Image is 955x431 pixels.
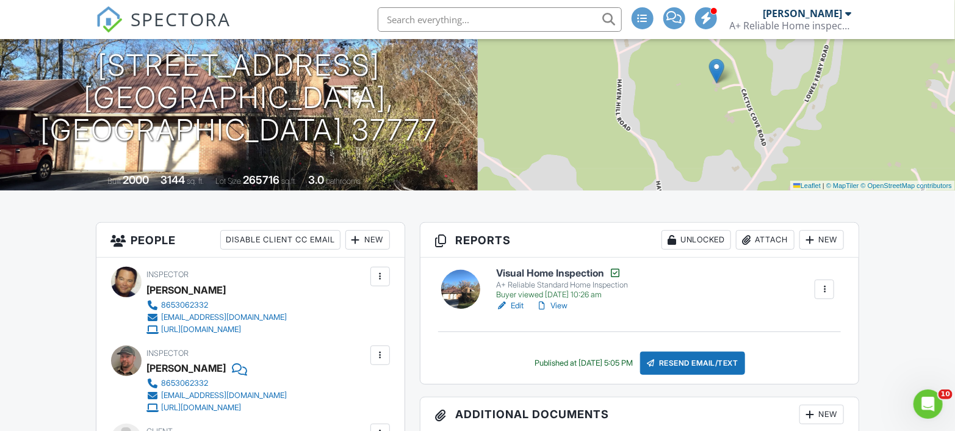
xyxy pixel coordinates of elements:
[162,325,242,335] div: [URL][DOMAIN_NAME]
[536,300,568,312] a: View
[162,403,242,413] div: [URL][DOMAIN_NAME]
[147,311,287,324] a: [EMAIL_ADDRESS][DOMAIN_NAME]
[187,176,204,186] span: sq. ft.
[131,6,231,32] span: SPECTORA
[281,176,297,186] span: sq.ft.
[308,173,324,186] div: 3.0
[793,182,821,189] a: Leaflet
[496,300,524,312] a: Edit
[162,378,209,388] div: 8653062332
[20,49,458,146] h1: [STREET_ADDRESS] [GEOGRAPHIC_DATA], [GEOGRAPHIC_DATA] 37777
[147,299,287,311] a: 8653062332
[763,7,843,20] div: [PERSON_NAME]
[147,402,287,414] a: [URL][DOMAIN_NAME]
[147,359,226,377] div: [PERSON_NAME]
[640,352,745,375] div: Resend Email/Text
[107,176,121,186] span: Built
[799,405,844,424] div: New
[861,182,952,189] a: © OpenStreetMap contributors
[496,267,628,300] a: Visual Home Inspection A+ Reliable Standard Home Inspection Buyer viewed [DATE] 10:26 am
[96,6,123,33] img: The Best Home Inspection Software - Spectora
[162,300,209,310] div: 8653062332
[147,349,189,358] span: Inspector
[496,290,628,300] div: Buyer viewed [DATE] 10:26 am
[215,176,241,186] span: Lot Size
[147,389,287,402] a: [EMAIL_ADDRESS][DOMAIN_NAME]
[914,389,943,419] iframe: Intercom live chat
[96,16,231,42] a: SPECTORA
[420,223,859,258] h3: Reports
[730,20,852,32] div: A+ Reliable Home inspections LLC
[162,391,287,400] div: [EMAIL_ADDRESS][DOMAIN_NAME]
[378,7,622,32] input: Search everything...
[535,358,633,368] div: Published at [DATE] 5:05 PM
[496,280,628,290] div: A+ Reliable Standard Home Inspection
[736,230,795,250] div: Attach
[147,281,226,299] div: [PERSON_NAME]
[496,267,628,279] h6: Visual Home Inspection
[147,324,287,336] a: [URL][DOMAIN_NAME]
[220,230,341,250] div: Disable Client CC Email
[326,176,361,186] span: bathrooms
[939,389,953,399] span: 10
[96,223,405,258] h3: People
[345,230,390,250] div: New
[162,313,287,322] div: [EMAIL_ADDRESS][DOMAIN_NAME]
[826,182,859,189] a: © MapTiler
[160,173,185,186] div: 3144
[661,230,731,250] div: Unlocked
[243,173,279,186] div: 265716
[709,59,724,84] img: Marker
[147,270,189,279] span: Inspector
[123,173,149,186] div: 2000
[799,230,844,250] div: New
[823,182,824,189] span: |
[147,377,287,389] a: 8653062332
